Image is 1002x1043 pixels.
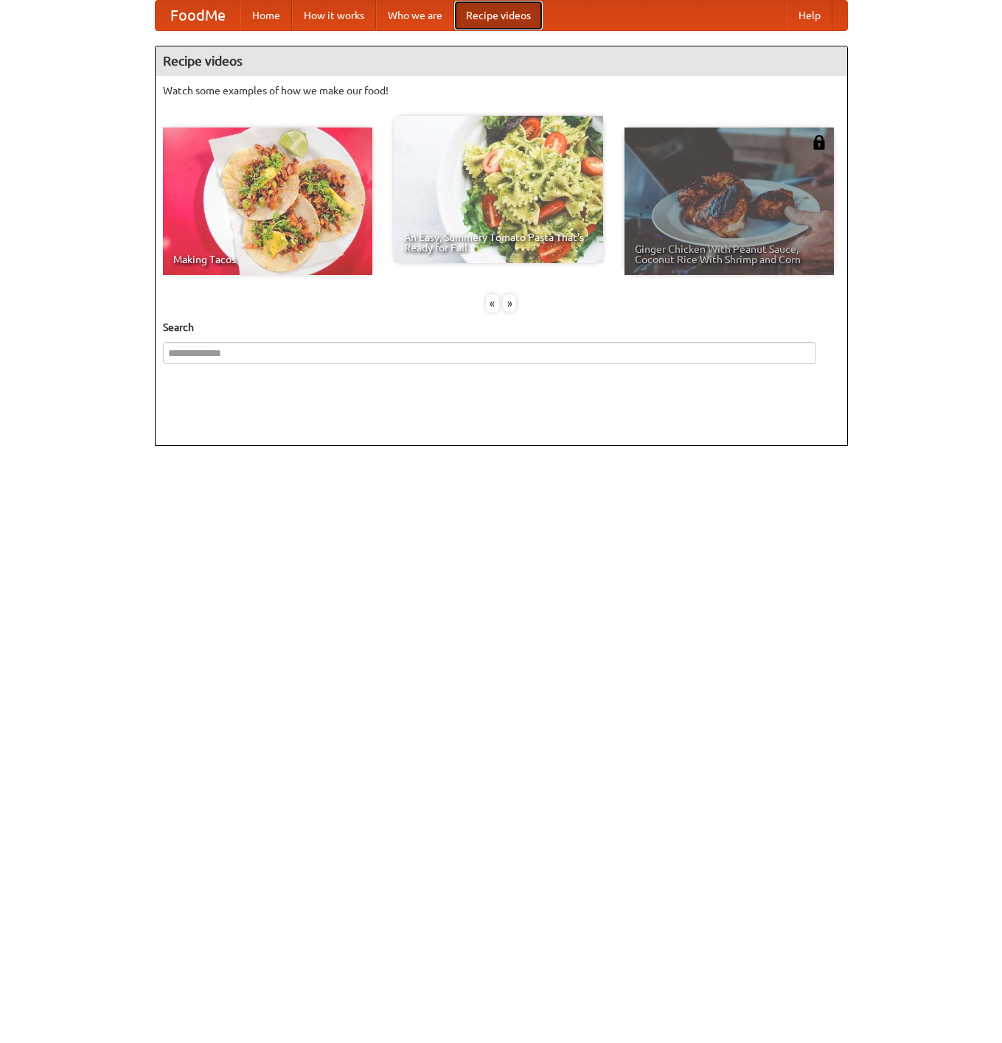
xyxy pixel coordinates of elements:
a: Home [240,1,292,30]
h4: Recipe videos [156,46,847,76]
a: Who we are [376,1,454,30]
p: Watch some examples of how we make our food! [163,83,840,98]
a: Help [787,1,832,30]
span: An Easy, Summery Tomato Pasta That's Ready for Fall [404,232,593,253]
div: » [503,294,516,313]
span: Making Tacos [173,254,362,265]
h5: Search [163,320,840,335]
a: How it works [292,1,376,30]
a: Recipe videos [454,1,543,30]
img: 483408.png [812,135,827,150]
a: An Easy, Summery Tomato Pasta That's Ready for Fall [394,116,603,263]
a: Making Tacos [163,128,372,275]
a: FoodMe [156,1,240,30]
div: « [486,294,499,313]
